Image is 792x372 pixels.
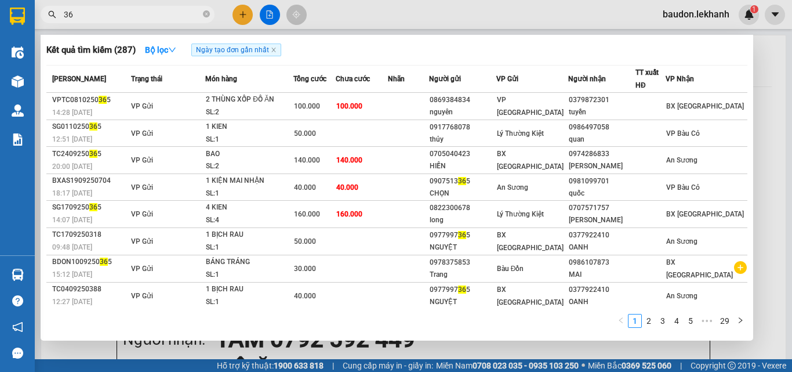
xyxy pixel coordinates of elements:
span: VP Nhận [666,75,694,83]
span: An Sương [666,237,697,245]
div: CƯỜNG [10,24,103,38]
span: BX [GEOGRAPHIC_DATA] [497,231,564,252]
div: TC0409250388 [52,283,128,295]
span: Người gửi [429,75,461,83]
div: 0938017993 [10,38,103,54]
span: 140.000 [336,156,362,164]
div: quốc [569,187,635,200]
span: 30.000 [294,265,316,273]
div: SG0110250 5 [52,121,128,133]
li: 2 [642,314,656,328]
div: 4 KIEN [206,201,293,214]
img: logo-vxr [10,8,25,25]
div: 1 KIEN [206,121,293,133]
h3: Kết quả tìm kiếm ( 287 ) [46,44,136,56]
span: TT xuất HĐ [635,68,659,89]
div: 0978375853 [430,257,496,269]
span: 100.000 [294,102,320,110]
span: VP Gửi [131,292,153,300]
span: 14:28 [DATE] [52,109,92,117]
span: 14:07 [DATE] [52,216,92,224]
button: Bộ lọcdown [136,41,186,59]
span: 15:12 [DATE] [52,270,92,279]
span: ••• [697,314,716,328]
span: notification [12,322,23,333]
div: thủy [430,133,496,146]
span: VP Bàu Cỏ [666,129,700,138]
img: warehouse-icon [12,46,24,59]
div: nguyên [430,106,496,118]
span: search [48,10,56,19]
span: close-circle [203,9,210,20]
div: TC1709250318 [52,229,128,241]
div: 0705040423 [430,148,496,160]
span: 160.000 [294,210,320,218]
span: 160.000 [336,210,362,218]
span: right [737,317,744,324]
div: SL: 4 [206,214,293,227]
span: 12:27 [DATE] [52,298,92,306]
button: left [614,314,628,328]
div: BXAS1909250704 [52,175,128,187]
span: [PERSON_NAME] [52,75,106,83]
div: 0822300678 [430,202,496,214]
input: Tìm tên, số ĐT hoặc mã đơn [64,8,201,21]
span: 36 [99,96,107,104]
span: Trạng thái [131,75,162,83]
span: An Sương [497,183,528,192]
span: VP [GEOGRAPHIC_DATA] [497,96,564,117]
span: 36 [458,286,466,294]
a: 4 [670,315,683,327]
span: VP Gửi [131,265,153,273]
a: 29 [717,315,733,327]
div: SL: 1 [206,133,293,146]
div: SL: 2 [206,106,293,119]
img: warehouse-icon [12,269,24,281]
div: tuyền [569,106,635,118]
div: 0869384834 [430,94,496,106]
a: 2 [642,315,655,327]
li: Next Page [733,314,747,328]
div: 1 BỊCH RAU [206,283,293,296]
div: 0977997 5 [430,229,496,241]
div: SG1709250 5 [52,201,128,214]
span: 140.000 [294,156,320,164]
span: VP Gửi [131,102,153,110]
span: Lý Thường Kiệt [497,210,544,218]
div: [PERSON_NAME] [569,160,635,172]
span: 36 [89,122,97,131]
div: Tên hàng: ĐỒ ĂN ( : 1 ) [10,82,204,96]
div: SL: 1 [206,269,293,281]
div: 0379872301 [569,94,635,106]
span: 12:51 [DATE] [52,135,92,143]
span: 40.000 [294,183,316,192]
span: Nhãn [388,75,405,83]
li: 5 [684,314,697,328]
span: An Sương [666,292,697,300]
strong: Bộ lọc [145,45,176,55]
div: SL: 1 [206,187,293,200]
span: BX [GEOGRAPHIC_DATA] [666,102,744,110]
span: 09:48 [DATE] [52,243,92,251]
div: quan [569,133,635,146]
div: NGUYỆT [430,241,496,254]
div: OANH [569,241,635,254]
span: An Sương [666,156,697,164]
li: Previous Page [614,314,628,328]
div: 1 KIỆN MAI NHẬN [206,175,293,187]
div: TÂM [111,24,204,38]
span: message [12,348,23,359]
div: 0974286833 [569,148,635,160]
span: VP Gửi [131,129,153,138]
span: close [271,47,277,53]
span: 40.000 [294,292,316,300]
span: BX [GEOGRAPHIC_DATA] [666,210,744,218]
span: SL [119,81,135,97]
div: 0917768078 [430,121,496,133]
div: Bàu Đồn [10,10,103,24]
span: Người nhận [568,75,606,83]
span: 36 [89,203,97,211]
div: TC2409250 5 [52,148,128,160]
span: down [168,46,176,54]
span: 36 [100,258,108,266]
